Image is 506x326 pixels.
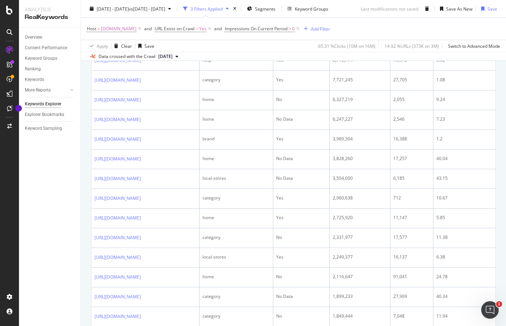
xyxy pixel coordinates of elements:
div: Keywords Explorer [25,100,61,108]
div: 6.38 [436,254,493,260]
div: category [202,195,270,201]
div: category [202,313,270,319]
button: [DATE] [155,52,181,61]
a: [URL][DOMAIN_NAME] [94,116,141,123]
iframe: Intercom live chat [481,301,499,319]
div: 27,705 [393,77,430,83]
div: 2,055 [393,96,430,103]
button: Switch to Advanced Mode [445,40,500,52]
div: 6,327,219 [333,96,387,103]
span: = [97,26,100,32]
div: Save As New [446,5,472,12]
div: Yes [276,77,327,83]
div: Content Performance [25,44,67,52]
div: Keywords [25,76,44,84]
div: 2,331,977 [333,234,387,241]
div: No [276,273,327,280]
div: Overview [25,34,42,41]
div: 11.38 [436,234,493,241]
div: 16,137 [393,254,430,260]
div: 11,147 [393,214,430,221]
div: home [202,273,270,280]
span: [DATE] - [DATE] [97,5,129,12]
div: Keyword Groups [25,55,57,62]
div: Switch to Advanced Mode [448,43,500,49]
div: 16,388 [393,136,430,142]
button: Clear [111,40,132,52]
div: home [202,116,270,123]
div: home [202,214,270,221]
a: [URL][DOMAIN_NAME] [94,313,141,320]
a: More Reports [25,86,68,94]
div: Clear [121,43,132,49]
a: [URL][DOMAIN_NAME] [94,77,141,84]
div: Yes [276,214,327,221]
div: Yes [276,136,327,142]
button: Add Filter [301,24,330,33]
div: 17,257 [393,155,430,162]
div: 24.78 [436,273,493,280]
span: > [289,26,291,32]
div: local-stores [202,254,270,260]
div: No Data [276,116,327,123]
div: 6,247,227 [333,116,387,123]
div: 2,116,647 [333,273,387,280]
div: Save [487,5,497,12]
div: brand [202,136,270,142]
div: Explorer Bookmarks [25,111,64,119]
button: Save [478,3,497,15]
span: Yes [199,24,206,34]
div: home [202,155,270,162]
a: Keywords [25,76,76,84]
span: 2025 Sep. 2nd [158,53,173,60]
div: and [214,26,222,32]
div: Tooltip anchor [15,105,22,112]
a: [URL][DOMAIN_NAME] [94,155,141,163]
span: Segments [255,5,275,12]
div: 11.94 [436,313,493,319]
a: [URL][DOMAIN_NAME] [94,234,141,241]
div: 2,546 [393,116,430,123]
div: 6,185 [393,175,430,182]
span: Impressions On Current Period [225,26,287,32]
div: Yes [276,195,327,201]
div: Last modifications not saved [361,5,418,12]
div: No [276,234,327,241]
a: [URL][DOMAIN_NAME] [94,293,141,300]
div: 3,828,260 [333,155,387,162]
div: No Data [276,175,327,182]
a: Ranking [25,65,76,73]
button: and [214,25,222,32]
div: category [202,293,270,300]
div: 7,721,245 [333,77,387,83]
div: 40.34 [436,293,493,300]
div: 3,989,304 [333,136,387,142]
a: [URL][DOMAIN_NAME] [94,273,141,281]
span: Host [87,26,96,32]
div: 9.24 [436,96,493,103]
div: No Data [276,293,327,300]
div: No Data [276,155,327,162]
div: RealKeywords [25,13,75,22]
div: Ranking [25,65,41,73]
a: Overview [25,34,76,41]
a: Keyword Sampling [25,125,76,132]
a: Explorer Bookmarks [25,111,76,119]
span: = [196,26,198,32]
div: Keyword Groups [295,5,328,12]
div: Keyword Sampling [25,125,62,132]
div: 17,577 [393,234,430,241]
a: Content Performance [25,44,76,52]
div: 3,504,000 [333,175,387,182]
div: 14.92 % URLs ( 373K on 3M ) [385,43,439,49]
div: No [276,96,327,103]
div: and [144,26,152,32]
a: Keywords Explorer [25,100,76,108]
div: 1,899,233 [333,293,387,300]
button: Segments [244,3,278,15]
div: 2,960,638 [333,195,387,201]
div: home [202,96,270,103]
div: Apply [97,43,108,49]
div: 3 Filters Applied [190,5,223,12]
a: [URL][DOMAIN_NAME] [94,175,141,182]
